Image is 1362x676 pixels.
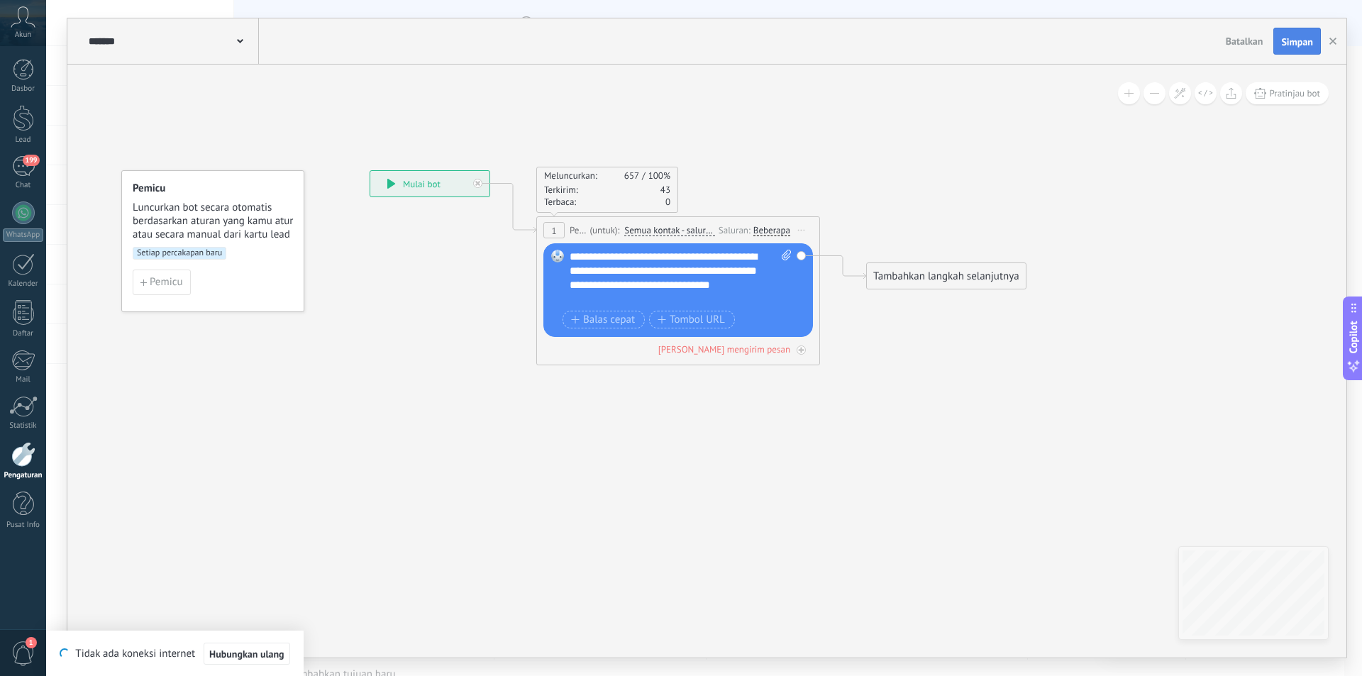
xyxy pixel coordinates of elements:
[544,170,597,182] span: Meluncurkan:
[660,184,670,196] span: 43
[133,201,294,241] span: Luncurkan bot secara otomatis berdasarkan aturan yang kamu atur atau secara manual dari kartu lead
[1281,37,1313,47] span: Simpan
[658,343,790,355] div: [PERSON_NAME] mengirim pesan
[3,181,44,190] div: Chat
[719,223,753,237] div: Saluran:
[551,225,556,237] span: 1
[648,170,670,182] span: 100%
[3,421,44,431] div: Statistik
[570,223,586,237] span: Pesan
[1346,321,1361,353] span: Copilot
[370,171,489,196] div: Mulai bot
[3,84,44,94] div: Dasbor
[1273,28,1321,55] button: Simpan
[867,265,1026,288] div: Tambahkan langkah selanjutnya
[3,471,44,480] div: Pengaturan
[204,643,290,665] button: Hubungkan ulang
[3,375,44,384] div: Mail
[753,225,790,236] div: Beberapa
[3,228,43,242] div: WhatsApp
[3,329,44,338] div: Daftar
[15,31,32,40] span: Akun
[624,170,648,182] span: 657
[1226,35,1263,48] span: Batalkan
[26,637,37,648] span: 1
[3,279,44,289] div: Kalender
[571,314,635,326] span: Balas cepat
[1220,31,1269,52] button: Batalkan
[563,311,645,328] button: Balas cepat
[1270,87,1320,99] span: Pratinjau bot
[133,270,191,295] button: Pemicu
[544,184,578,196] span: Terkirim:
[133,182,294,195] h4: Pemicu
[589,223,619,237] span: (untuk):
[1246,82,1329,104] button: Pratinjau bot
[624,225,714,236] span: Semua kontak - saluran yang dipilih
[3,135,44,145] div: Lead
[649,311,735,328] button: Tombol URL
[665,196,670,208] span: 0
[150,277,183,287] span: Pemicu
[209,649,284,659] span: Hubungkan ulang
[3,521,44,530] div: Pusat Info
[23,155,39,166] span: 199
[133,247,226,260] span: Setiap percakapan baru
[658,314,725,326] span: Tombol URL
[544,196,576,208] span: Terbaca:
[60,642,289,665] div: Tidak ada koneksi internet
